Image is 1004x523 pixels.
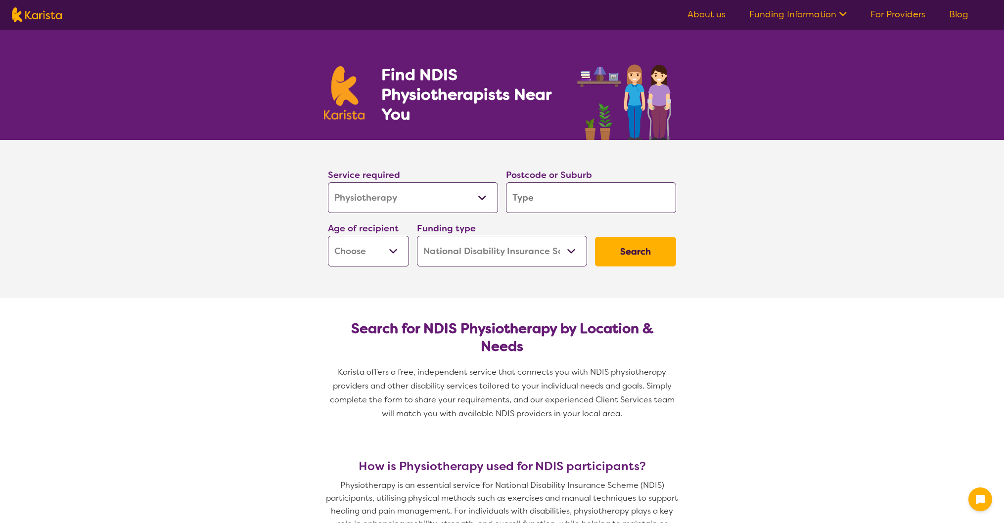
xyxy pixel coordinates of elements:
img: Karista logo [12,7,62,22]
h3: How is Physiotherapy used for NDIS participants? [324,459,680,473]
p: Karista offers a free, independent service that connects you with NDIS physiotherapy providers an... [324,365,680,421]
button: Search [595,237,676,266]
h2: Search for NDIS Physiotherapy by Location & Needs [336,320,668,355]
a: Funding Information [749,8,847,20]
a: About us [687,8,726,20]
input: Type [506,182,676,213]
a: For Providers [870,8,925,20]
label: Funding type [417,222,476,234]
h1: Find NDIS Physiotherapists Near You [381,65,564,124]
a: Blog [949,8,968,20]
label: Service required [328,169,400,181]
img: Karista logo [324,66,365,120]
label: Age of recipient [328,222,399,234]
label: Postcode or Suburb [506,169,592,181]
img: physiotherapy [574,53,680,140]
